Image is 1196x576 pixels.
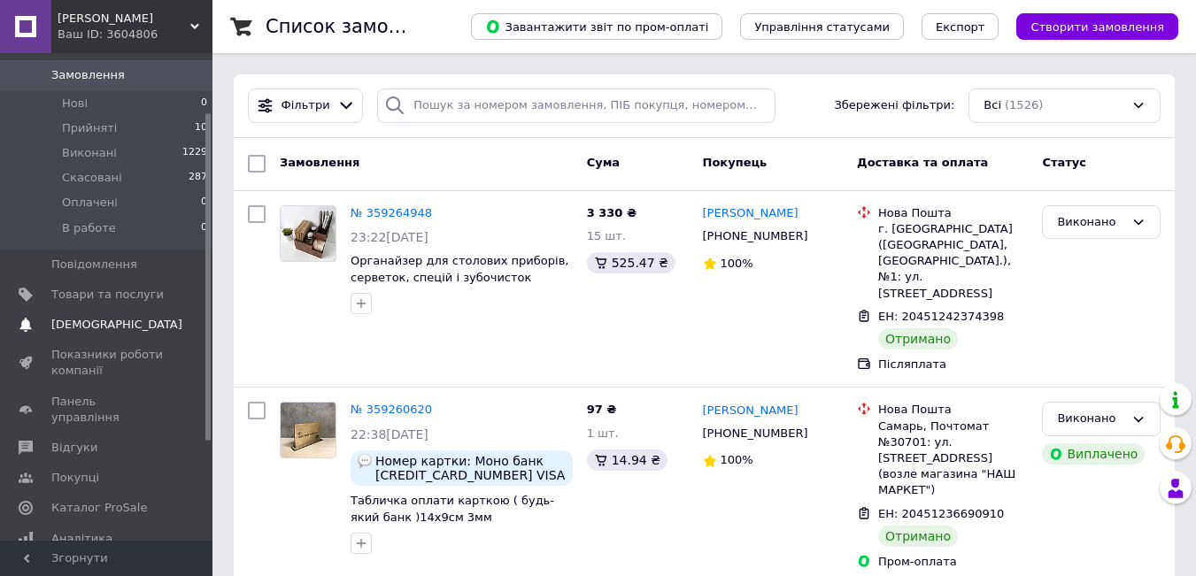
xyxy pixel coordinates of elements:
[51,347,164,379] span: Показники роботи компанії
[51,500,147,516] span: Каталог ProSale
[351,427,428,442] span: 22:38[DATE]
[351,403,432,416] a: № 359260620
[281,206,336,261] img: Фото товару
[485,19,708,35] span: Завантажити звіт по пром-оплаті
[351,494,554,524] a: Табличка оплати карткою ( будь-який банк )14х9см 3мм
[699,422,812,445] div: [PHONE_NUMBER]
[51,317,182,333] span: [DEMOGRAPHIC_DATA]
[587,156,620,169] span: Cума
[62,170,122,186] span: Скасовані
[922,13,999,40] button: Експорт
[51,531,112,547] span: Аналітика
[62,120,117,136] span: Прийняті
[1042,443,1145,465] div: Виплачено
[62,195,118,211] span: Оплачені
[195,120,207,136] span: 10
[878,526,958,547] div: Отримано
[51,440,97,456] span: Відгуки
[62,96,88,111] span: Нові
[351,206,432,219] a: № 359264948
[62,220,116,236] span: В работе
[878,221,1028,302] div: г. [GEOGRAPHIC_DATA] ([GEOGRAPHIC_DATA], [GEOGRAPHIC_DATA].), №1: ул. [STREET_ADDRESS]
[936,20,985,34] span: Експорт
[1057,410,1124,428] div: Виконано
[51,257,137,273] span: Повідомлення
[62,145,117,161] span: Виконані
[587,229,626,242] span: 15 шт.
[201,195,207,211] span: 0
[878,554,1028,570] div: Пром-оплата
[58,27,212,42] div: Ваш ID: 3604806
[1016,13,1178,40] button: Створити замовлення
[358,454,372,468] img: :speech_balloon:
[281,403,336,457] img: Фото товару
[754,20,890,34] span: Управління статусами
[703,156,768,169] span: Покупець
[282,97,330,114] span: Фільтри
[182,145,207,161] span: 1229
[266,16,445,37] h1: Список замовлень
[878,328,958,349] div: Отримано
[189,170,207,186] span: 287
[351,254,568,300] a: Органайзер для столових приборів, серветок, спецій і зубочисток 17х14х13см 5мм+3мм
[51,470,99,486] span: Покупці
[471,13,722,40] button: Завантажити звіт по пром-оплаті
[587,403,617,416] span: 97 ₴
[699,225,812,248] div: [PHONE_NUMBER]
[51,394,164,426] span: Панель управління
[1030,20,1164,34] span: Створити замовлення
[878,419,1028,499] div: Самарь, Почтомат №30701: ул. [STREET_ADDRESS] (возле магазина "НАШ МАРКЕТ")
[587,426,619,440] span: 1 шт.
[984,97,1001,114] span: Всі
[377,88,775,123] input: Пошук за номером замовлення, ПІБ покупця, номером телефону, Email, номером накладної
[280,402,336,458] a: Фото товару
[587,449,667,471] div: 14.94 ₴
[834,97,954,114] span: Збережені фільтри:
[878,507,1004,520] span: ЕН: 20451236690910
[878,205,1028,221] div: Нова Пошта
[721,453,753,466] span: 100%
[375,454,566,482] span: Номер картки: Моно банк [CREDIT_CARD_NUMBER] VISA
[1042,156,1086,169] span: Статус
[878,310,1004,323] span: ЕН: 20451242374398
[201,220,207,236] span: 0
[857,156,988,169] span: Доставка та оплата
[280,205,336,262] a: Фото товару
[703,403,799,419] a: [PERSON_NAME]
[721,257,753,270] span: 100%
[587,252,675,273] div: 525.47 ₴
[878,357,1028,372] div: Післяплата
[703,205,799,222] a: [PERSON_NAME]
[58,11,190,27] span: Магазин Скринька
[51,67,125,83] span: Замовлення
[587,206,637,219] span: 3 330 ₴
[878,402,1028,418] div: Нова Пошта
[280,156,359,169] span: Замовлення
[1057,213,1124,232] div: Виконано
[51,287,164,303] span: Товари та послуги
[201,96,207,111] span: 0
[351,230,428,244] span: 23:22[DATE]
[740,13,904,40] button: Управління статусами
[999,19,1178,33] a: Створити замовлення
[1005,98,1043,111] span: (1526)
